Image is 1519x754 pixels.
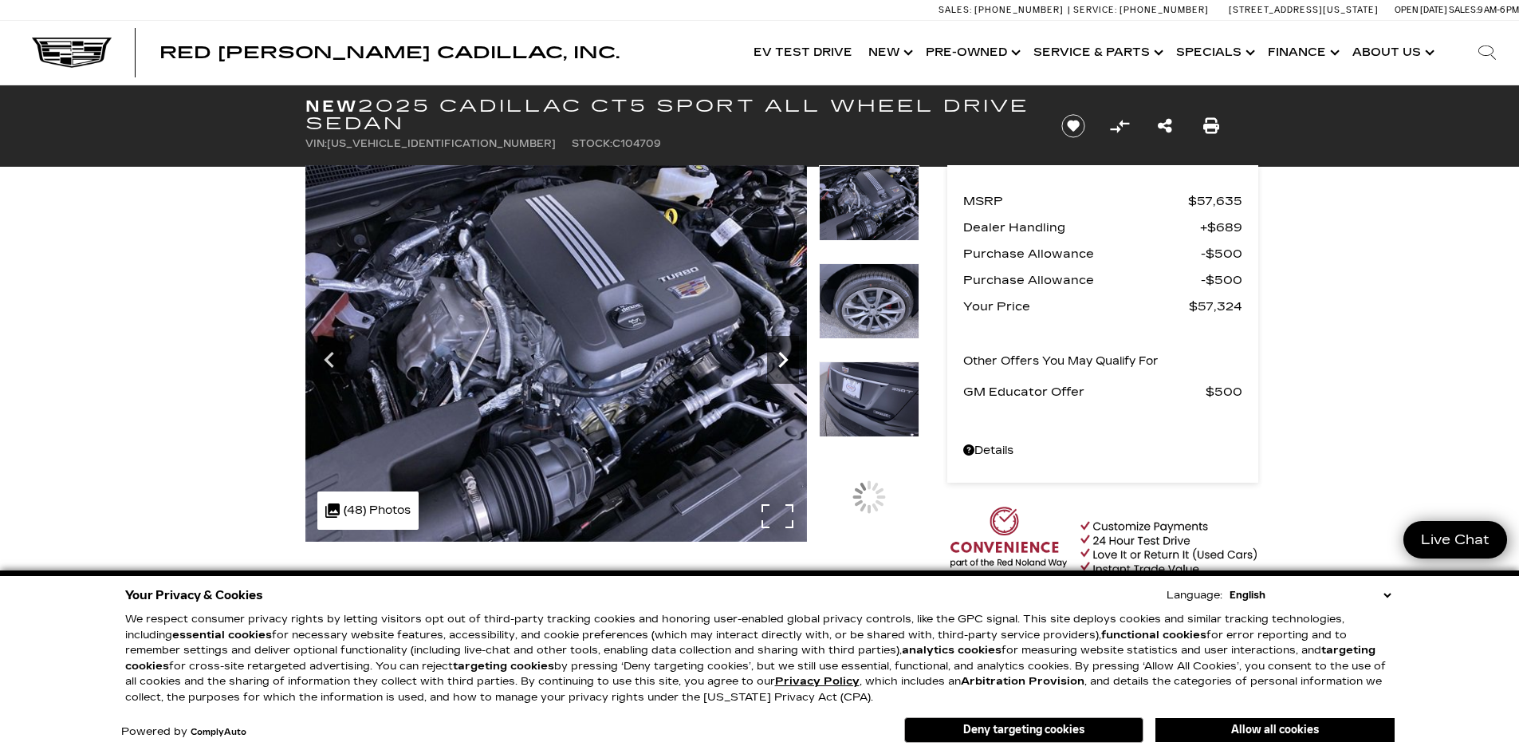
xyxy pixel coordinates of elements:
span: Your Privacy & Cookies [125,584,263,606]
span: Your Price [963,295,1189,318]
div: Previous [313,336,345,384]
img: New 2025 Black Raven Cadillac Sport image 31 [305,165,807,542]
select: Language Select [1226,587,1395,603]
div: Search [1455,21,1519,85]
span: Service: [1073,5,1117,15]
a: Share this New 2025 Cadillac CT5 Sport All Wheel Drive Sedan [1158,115,1172,137]
strong: analytics cookies [902,644,1002,657]
span: [PHONE_NUMBER] [974,5,1064,15]
span: GM Educator Offer [963,381,1206,403]
span: $689 [1200,216,1242,239]
span: [US_VEHICLE_IDENTIFICATION_NUMBER] [327,138,556,149]
a: Live Chat [1403,521,1507,559]
a: Specials [1168,21,1260,85]
span: Dealer Handling [963,216,1200,239]
a: Print this New 2025 Cadillac CT5 Sport All Wheel Drive Sedan [1203,115,1219,137]
a: Red [PERSON_NAME] Cadillac, Inc. [159,45,620,61]
button: Deny targeting cookies [904,717,1143,743]
a: Your Price $57,324 [963,295,1242,318]
a: ComplyAuto [191,728,246,737]
span: [PHONE_NUMBER] [1120,5,1209,15]
div: Next [767,336,799,384]
div: Language: [1167,590,1222,601]
a: Purchase Allowance $500 [963,269,1242,291]
span: $57,324 [1189,295,1242,318]
span: Stock: [572,138,612,149]
a: New [860,21,918,85]
img: Cadillac Dark Logo with Cadillac White Text [32,38,112,68]
a: Dealer Handling $689 [963,216,1242,239]
span: $57,635 [1188,190,1242,212]
img: New 2025 Black Raven Cadillac Sport image 31 [819,165,919,241]
a: About Us [1344,21,1439,85]
img: New 2025 Black Raven Cadillac Sport image 33 [819,361,919,437]
a: Service: [PHONE_NUMBER] [1068,6,1213,14]
span: VIN: [305,138,327,149]
a: [STREET_ADDRESS][US_STATE] [1229,5,1379,15]
button: Allow all cookies [1155,718,1395,742]
div: (48) Photos [317,491,419,530]
span: $500 [1201,243,1242,265]
a: Purchase Allowance $500 [963,243,1242,265]
a: Details [963,440,1242,462]
a: MSRP $57,635 [963,190,1242,212]
p: We respect consumer privacy rights by letting visitors opt out of third-party tracking cookies an... [125,612,1395,705]
a: GM Educator Offer $500 [963,381,1242,403]
span: Purchase Allowance [963,269,1201,291]
strong: functional cookies [1101,629,1206,641]
u: Privacy Policy [775,675,860,688]
span: $500 [1201,269,1242,291]
strong: essential cookies [172,629,272,641]
span: MSRP [963,190,1188,212]
span: Red [PERSON_NAME] Cadillac, Inc. [159,43,620,62]
img: New 2025 Black Raven Cadillac Sport image 32 [819,263,919,339]
a: EV Test Drive [746,21,860,85]
button: Save vehicle [1056,113,1091,139]
button: Compare Vehicle [1108,114,1131,138]
span: $500 [1206,381,1242,403]
p: Other Offers You May Qualify For [963,350,1159,373]
span: Live Chat [1413,531,1497,549]
span: 9 AM-6 PM [1478,5,1519,15]
a: Sales: [PHONE_NUMBER] [939,6,1068,14]
div: Powered by [121,727,246,737]
a: Pre-Owned [918,21,1025,85]
span: Sales: [939,5,972,15]
strong: targeting cookies [125,644,1375,673]
span: Sales: [1449,5,1478,15]
strong: Arbitration Provision [961,675,1084,688]
strong: New [305,97,358,116]
h1: 2025 Cadillac CT5 Sport All Wheel Drive Sedan [305,97,1035,132]
span: C104709 [612,138,661,149]
a: Finance [1260,21,1344,85]
strong: targeting cookies [453,660,554,673]
span: Open [DATE] [1395,5,1447,15]
span: Purchase Allowance [963,243,1201,265]
a: Service & Parts [1025,21,1168,85]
